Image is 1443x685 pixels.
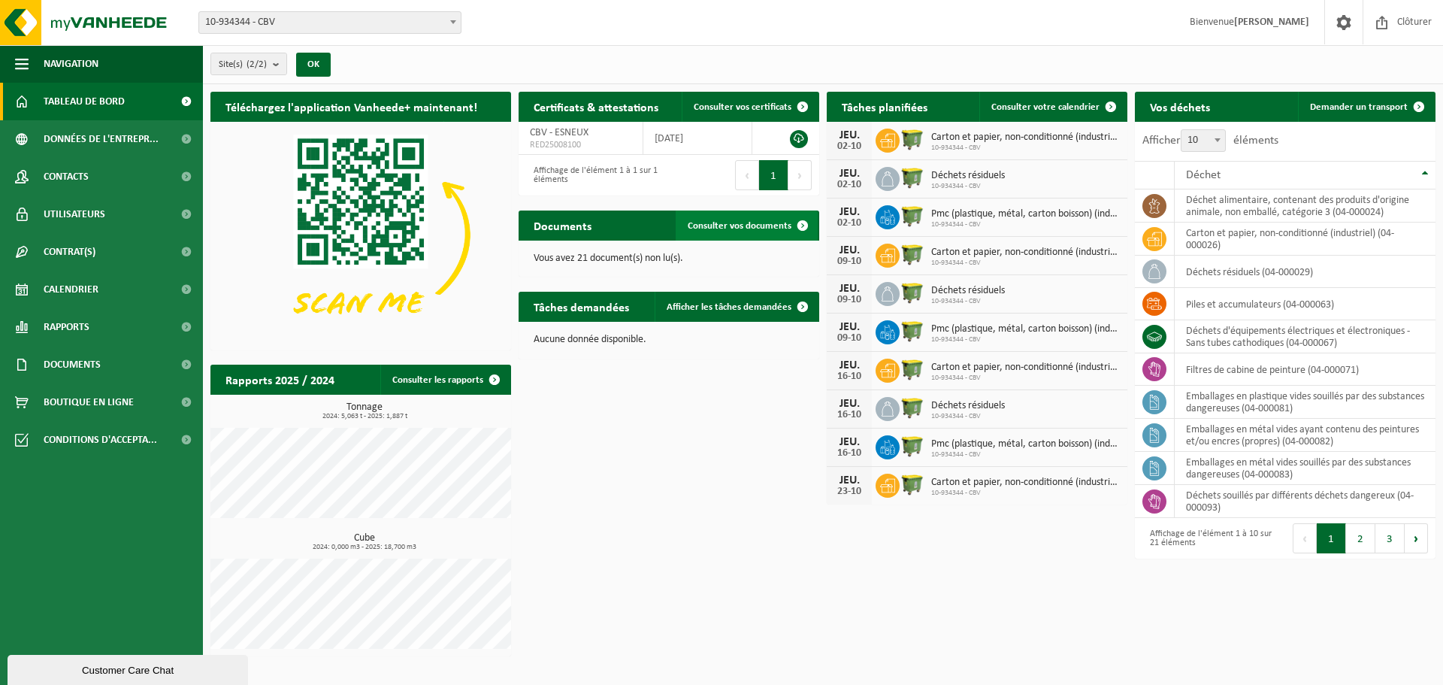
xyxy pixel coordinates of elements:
[931,247,1120,259] span: Carton et papier, non-conditionné (industriel)
[834,168,864,180] div: JEU.
[931,144,1120,153] span: 10-934344 - CBV
[931,297,1005,306] span: 10-934344 - CBV
[931,450,1120,459] span: 10-934344 - CBV
[979,92,1126,122] a: Consulter votre calendrier
[1375,523,1405,553] button: 3
[534,253,804,264] p: Vous avez 21 document(s) non lu(s).
[834,129,864,141] div: JEU.
[210,122,511,347] img: Download de VHEPlus App
[834,218,864,229] div: 02-10
[1181,130,1225,151] span: 10
[1175,189,1435,223] td: déchet alimentaire, contenant des produits d'origine animale, non emballé, catégorie 3 (04-000024)
[519,292,644,321] h2: Tâches demandées
[643,122,752,155] td: [DATE]
[44,383,134,421] span: Boutique en ligne
[931,335,1120,344] span: 10-934344 - CBV
[210,92,492,121] h2: Téléchargez l'application Vanheede+ maintenant!
[931,374,1120,383] span: 10-934344 - CBV
[834,206,864,218] div: JEU.
[931,489,1120,498] span: 10-934344 - CBV
[296,53,331,77] button: OK
[44,83,125,120] span: Tableau de bord
[44,120,159,158] span: Données de l'entrepr...
[834,410,864,420] div: 16-10
[900,203,925,229] img: WB-1100-HPE-GN-50
[900,356,925,382] img: WB-1100-HPE-GN-50
[834,359,864,371] div: JEU.
[247,59,267,69] count: (2/2)
[1135,92,1225,121] h2: Vos déchets
[1175,256,1435,288] td: déchets résiduels (04-000029)
[834,398,864,410] div: JEU.
[931,400,1005,412] span: Déchets résiduels
[44,308,89,346] span: Rapports
[834,283,864,295] div: JEU.
[44,158,89,195] span: Contacts
[1234,17,1309,28] strong: [PERSON_NAME]
[931,208,1120,220] span: Pmc (plastique, métal, carton boisson) (industriel)
[1346,523,1375,553] button: 2
[931,170,1005,182] span: Déchets résiduels
[1175,223,1435,256] td: carton et papier, non-conditionné (industriel) (04-000026)
[218,533,511,551] h3: Cube
[1298,92,1434,122] a: Demander un transport
[1175,419,1435,452] td: emballages en métal vides ayant contenu des peintures et/ou encres (propres) (04-000082)
[900,126,925,152] img: WB-1100-HPE-GN-50
[900,433,925,459] img: WB-1100-HPE-GN-50
[900,318,925,344] img: WB-1100-HPE-GN-50
[530,127,588,138] span: CBV - ESNEUX
[694,102,791,112] span: Consulter vos certificats
[1405,523,1428,553] button: Next
[834,180,864,190] div: 02-10
[526,159,661,192] div: Affichage de l'élément 1 à 1 sur 1 éléments
[1175,353,1435,386] td: filtres de cabine de peinture (04-000071)
[1181,129,1226,152] span: 10
[931,438,1120,450] span: Pmc (plastique, métal, carton boisson) (industriel)
[1175,485,1435,518] td: déchets souillés par différents déchets dangereux (04-000093)
[1293,523,1317,553] button: Previous
[1142,135,1278,147] label: Afficher éléments
[210,53,287,75] button: Site(s)(2/2)
[44,271,98,308] span: Calendrier
[218,402,511,420] h3: Tonnage
[199,12,461,33] span: 10-934344 - CBV
[834,141,864,152] div: 02-10
[931,285,1005,297] span: Déchets résiduels
[788,160,812,190] button: Next
[198,11,461,34] span: 10-934344 - CBV
[1310,102,1408,112] span: Demander un transport
[834,295,864,305] div: 09-10
[44,195,105,233] span: Utilisateurs
[931,323,1120,335] span: Pmc (plastique, métal, carton boisson) (industriel)
[834,321,864,333] div: JEU.
[655,292,818,322] a: Afficher les tâches demandées
[834,244,864,256] div: JEU.
[530,139,631,151] span: RED25008100
[519,92,673,121] h2: Certificats & attestations
[991,102,1100,112] span: Consulter votre calendrier
[8,652,251,685] iframe: chat widget
[759,160,788,190] button: 1
[682,92,818,122] a: Consulter vos certificats
[900,280,925,305] img: WB-1100-HPE-GN-50
[931,362,1120,374] span: Carton et papier, non-conditionné (industriel)
[1175,452,1435,485] td: emballages en métal vides souillés par des substances dangereuses (04-000083)
[219,53,267,76] span: Site(s)
[210,365,349,394] h2: Rapports 2025 / 2024
[44,421,157,459] span: Conditions d'accepta...
[827,92,942,121] h2: Tâches planifiées
[834,436,864,448] div: JEU.
[218,544,511,551] span: 2024: 0,000 m3 - 2025: 18,700 m3
[44,346,101,383] span: Documents
[1186,169,1221,181] span: Déchet
[931,259,1120,268] span: 10-934344 - CBV
[1175,320,1435,353] td: déchets d'équipements électriques et électroniques - Sans tubes cathodiques (04-000067)
[1317,523,1346,553] button: 1
[834,448,864,459] div: 16-10
[44,45,98,83] span: Navigation
[44,233,95,271] span: Contrat(s)
[900,241,925,267] img: WB-1100-HPE-GN-50
[519,211,607,240] h2: Documents
[1175,288,1435,320] td: Piles et accumulateurs (04-000063)
[900,395,925,420] img: WB-1100-HPE-GN-50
